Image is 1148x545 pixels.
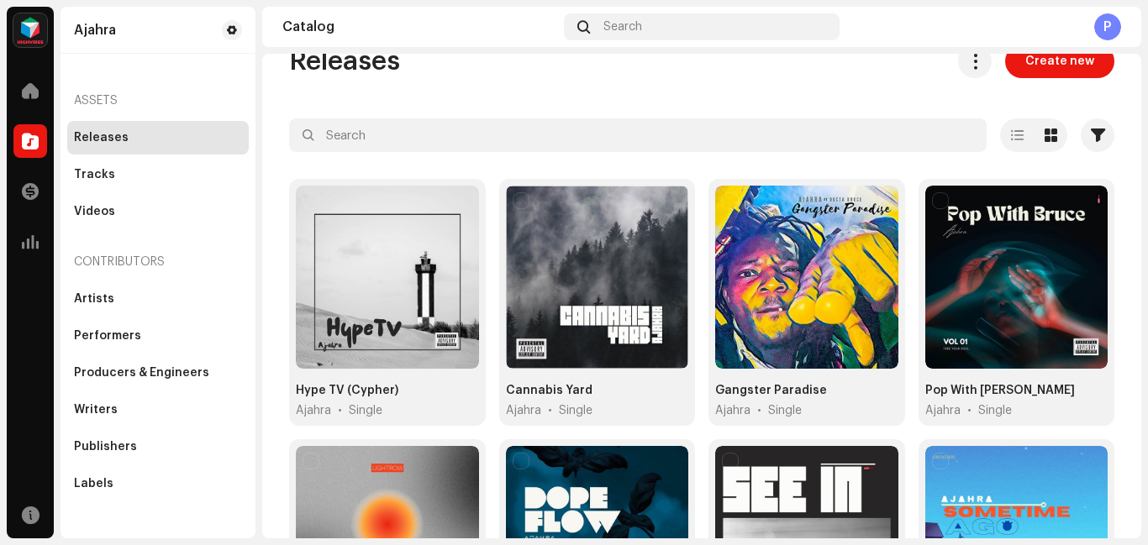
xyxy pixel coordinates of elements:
span: Create new [1025,45,1094,78]
div: Releases [74,131,129,144]
div: Hype TV (Cypher) [296,382,398,399]
span: Releases [289,45,400,78]
div: Ajahra [74,24,116,37]
span: • [548,402,552,419]
div: Catalog [282,20,557,34]
div: Single [349,402,382,419]
span: Ajahra [715,402,750,419]
div: Writers [74,403,118,417]
re-a-nav-header: Assets [67,81,249,121]
div: Producers & Engineers [74,366,209,380]
div: Single [559,402,592,419]
re-m-nav-item: Producers & Engineers [67,356,249,390]
re-m-nav-item: Writers [67,393,249,427]
div: Single [768,402,802,419]
div: Artists [74,292,114,306]
re-m-nav-item: Publishers [67,430,249,464]
re-m-nav-item: Labels [67,467,249,500]
re-m-nav-item: Performers [67,319,249,353]
span: Search [603,20,642,34]
button: Create new [1005,45,1114,78]
re-m-nav-item: Artists [67,282,249,316]
span: Ajahra [925,402,961,419]
re-a-nav-header: Contributors [67,242,249,282]
span: Ajahra [506,402,541,419]
input: Search [289,118,987,152]
div: Publishers [74,440,137,453]
div: Performers [74,329,141,343]
div: Videos [74,205,115,218]
div: Labels [74,477,113,490]
re-m-nav-item: Releases [67,121,249,155]
re-m-nav-item: Tracks [67,158,249,191]
re-m-nav-item: Videos [67,195,249,228]
div: Cannabis Yard [506,382,592,399]
span: • [967,402,972,419]
div: P [1094,13,1121,40]
span: • [757,402,761,419]
div: Gangster Paradise [715,382,827,399]
img: feab3aad-9b62-475c-8caf-26f15a9573ee [13,13,47,47]
span: • [338,402,342,419]
div: Pop With Bruce [925,382,1075,399]
div: Tracks [74,168,115,181]
span: Ajahra [296,402,331,419]
div: Single [978,402,1012,419]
